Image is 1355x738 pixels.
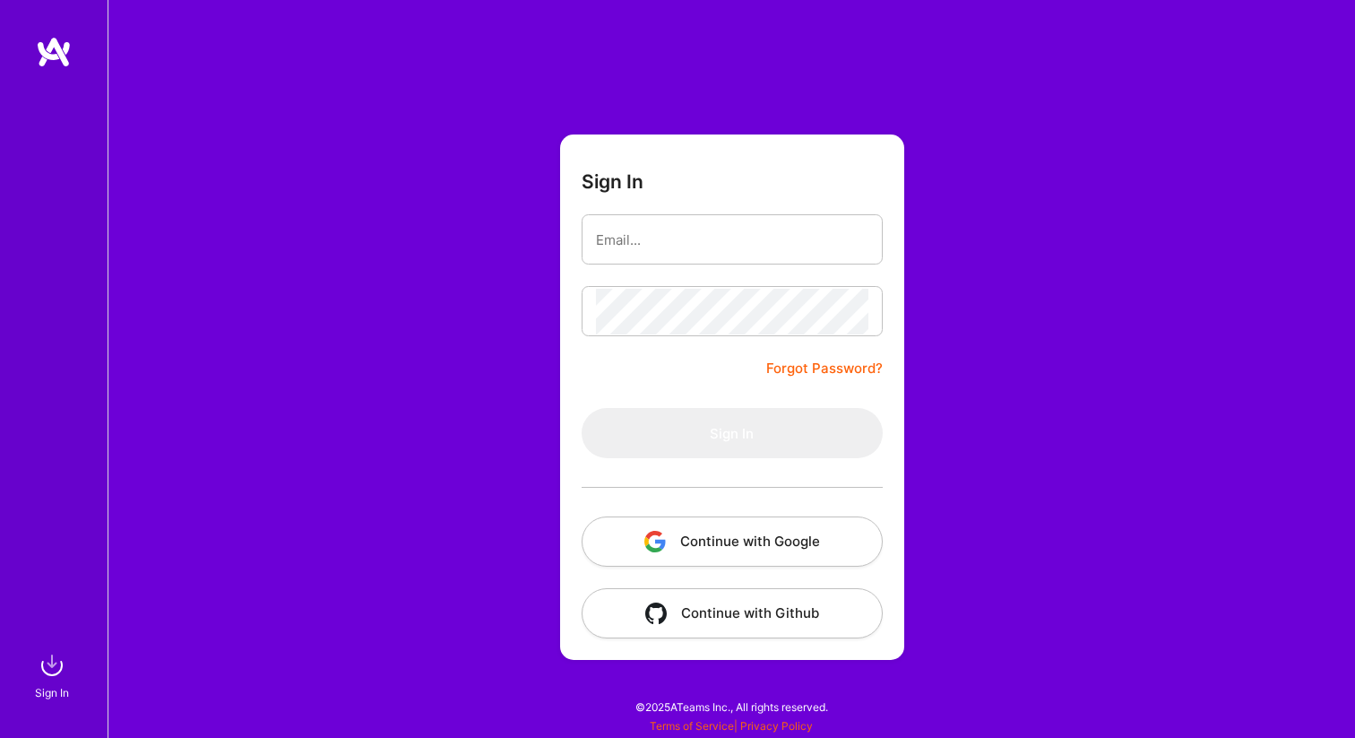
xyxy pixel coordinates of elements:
[38,647,70,702] a: sign inSign In
[582,588,883,638] button: Continue with Github
[766,358,883,379] a: Forgot Password?
[740,719,813,733] a: Privacy Policy
[650,719,813,733] span: |
[108,684,1355,729] div: © 2025 ATeams Inc., All rights reserved.
[35,683,69,702] div: Sign In
[34,647,70,683] img: sign in
[644,531,666,552] img: icon
[582,170,643,193] h3: Sign In
[645,603,667,624] img: icon
[650,719,734,733] a: Terms of Service
[36,36,72,68] img: logo
[582,408,883,458] button: Sign In
[582,517,883,567] button: Continue with Google
[596,217,868,263] input: Email...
